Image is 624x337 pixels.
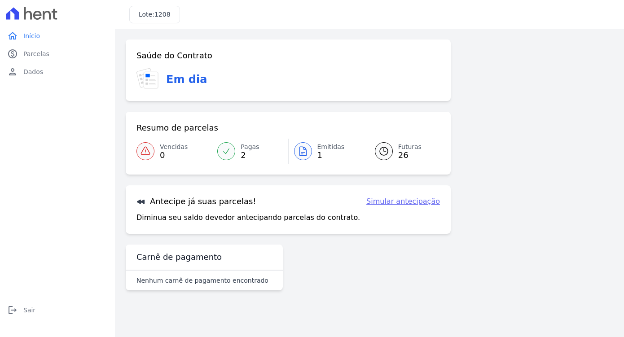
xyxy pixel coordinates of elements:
[136,139,212,164] a: Vencidas 0
[136,123,218,133] h3: Resumo de parcelas
[7,48,18,59] i: paid
[136,252,222,263] h3: Carnê de pagamento
[4,63,111,81] a: personDados
[23,306,35,315] span: Sair
[136,276,268,285] p: Nenhum carnê de pagamento encontrado
[7,305,18,315] i: logout
[136,50,212,61] h3: Saúde do Contrato
[364,139,440,164] a: Futuras 26
[136,212,360,223] p: Diminua seu saldo devedor antecipando parcelas do contrato.
[4,27,111,45] a: homeInício
[7,66,18,77] i: person
[241,152,259,159] span: 2
[4,301,111,319] a: logoutSair
[139,10,171,19] h3: Lote:
[289,139,364,164] a: Emitidas 1
[4,45,111,63] a: paidParcelas
[241,142,259,152] span: Pagas
[23,67,43,76] span: Dados
[160,142,188,152] span: Vencidas
[23,31,40,40] span: Início
[160,152,188,159] span: 0
[317,152,345,159] span: 1
[398,142,422,152] span: Futuras
[398,152,422,159] span: 26
[366,196,440,207] a: Simular antecipação
[212,139,288,164] a: Pagas 2
[7,31,18,41] i: home
[136,196,256,207] h3: Antecipe já suas parcelas!
[23,49,49,58] span: Parcelas
[154,11,171,18] span: 1208
[317,142,345,152] span: Emitidas
[166,71,207,88] h3: Em dia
